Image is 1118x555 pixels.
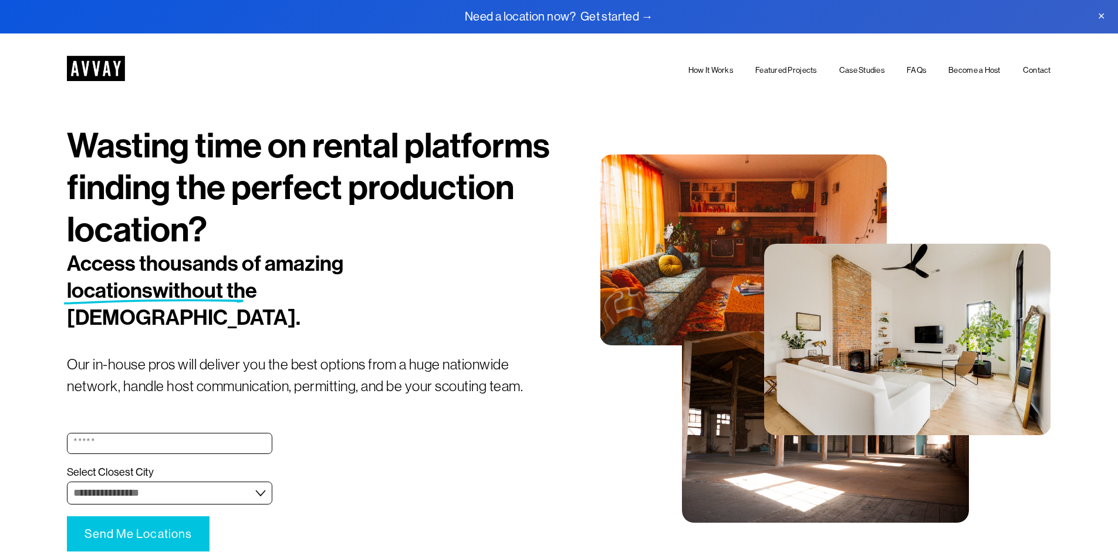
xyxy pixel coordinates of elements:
img: AVVAY - The First Nationwide Location Scouting Co. [67,56,125,81]
a: Become a Host [948,63,1001,77]
button: Send Me LocationsSend Me Locations [67,516,209,551]
span: Send Me Locations [85,527,191,541]
p: Our in-house pros will deliver you the best options from a huge nationwide network, handle host c... [67,354,559,398]
h1: Wasting time on rental platforms finding the perfect production location? [67,125,559,251]
span: Select Closest City [67,466,154,479]
a: How It Works [688,63,733,77]
span: without the [DEMOGRAPHIC_DATA]. [67,278,300,331]
a: Contact [1023,63,1051,77]
h2: Access thousands of amazing locations [67,251,477,331]
select: Select Closest City [67,482,272,504]
a: Featured Projects [755,63,817,77]
a: Case Studies [839,63,884,77]
a: FAQs [907,63,926,77]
